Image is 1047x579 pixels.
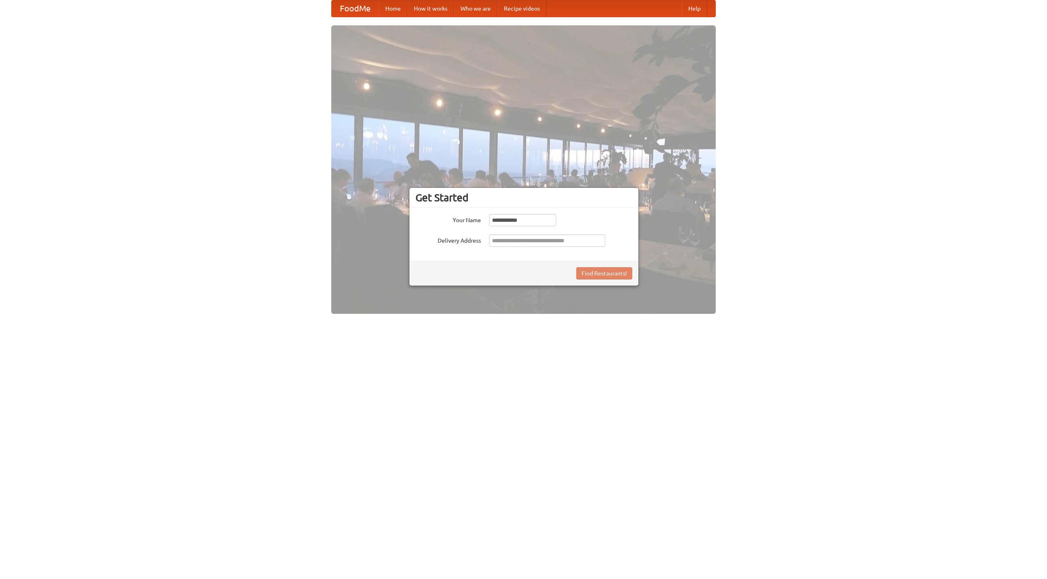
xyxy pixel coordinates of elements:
label: Delivery Address [416,234,481,245]
a: How it works [407,0,454,17]
a: Help [682,0,707,17]
a: Home [379,0,407,17]
label: Your Name [416,214,481,224]
h3: Get Started [416,191,632,204]
a: FoodMe [332,0,379,17]
a: Recipe videos [497,0,546,17]
button: Find Restaurants! [576,267,632,279]
a: Who we are [454,0,497,17]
